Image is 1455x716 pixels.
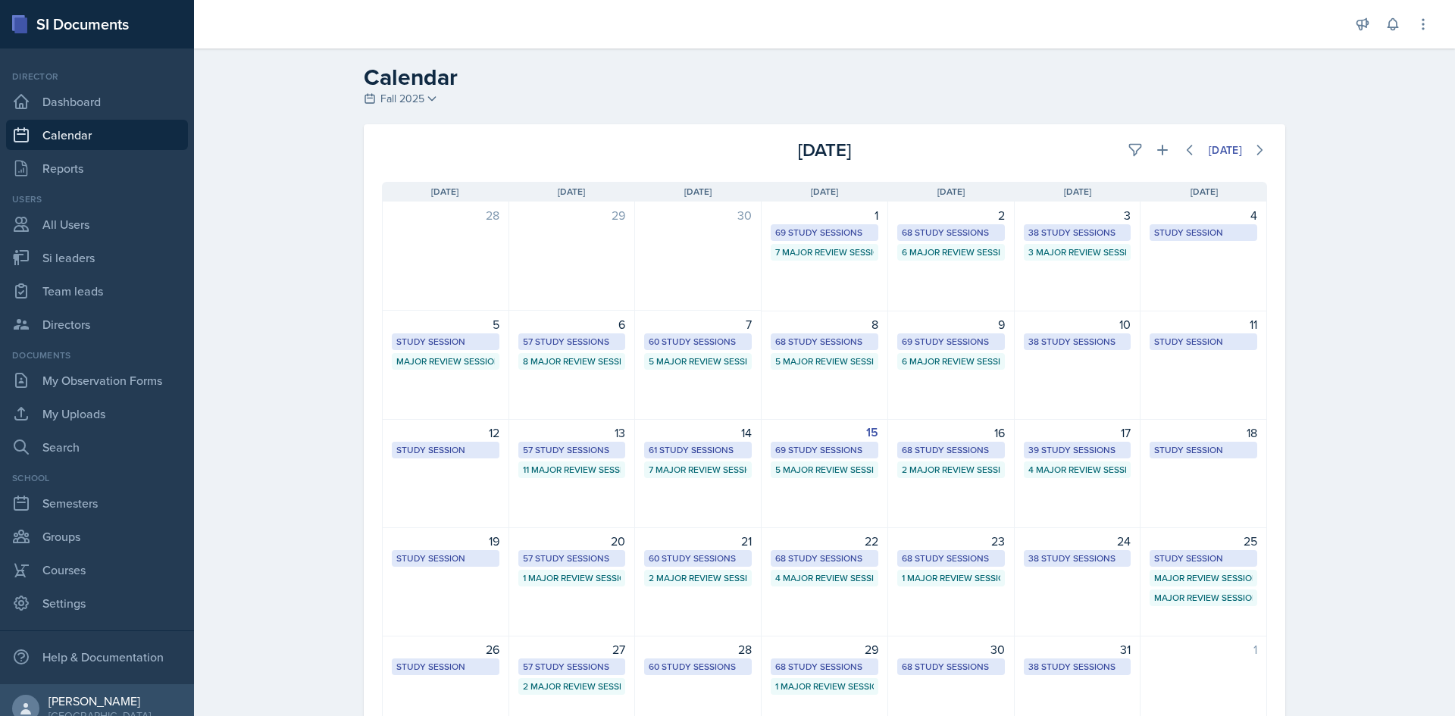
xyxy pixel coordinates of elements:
[48,693,151,708] div: [PERSON_NAME]
[775,335,874,349] div: 68 Study Sessions
[771,532,878,550] div: 22
[902,245,1000,259] div: 6 Major Review Sessions
[431,185,458,199] span: [DATE]
[1154,443,1253,457] div: Study Session
[1150,206,1257,224] div: 4
[1024,424,1131,442] div: 17
[380,91,424,107] span: Fall 2025
[1028,335,1127,349] div: 38 Study Sessions
[902,335,1000,349] div: 69 Study Sessions
[558,185,585,199] span: [DATE]
[644,532,752,550] div: 21
[396,355,495,368] div: Major Review Session
[6,521,188,552] a: Groups
[6,488,188,518] a: Semesters
[775,571,874,585] div: 4 Major Review Sessions
[6,642,188,672] div: Help & Documentation
[392,424,499,442] div: 12
[6,209,188,239] a: All Users
[649,552,747,565] div: 60 Study Sessions
[6,399,188,429] a: My Uploads
[937,185,965,199] span: [DATE]
[775,660,874,674] div: 68 Study Sessions
[6,349,188,362] div: Documents
[1154,552,1253,565] div: Study Session
[6,86,188,117] a: Dashboard
[771,315,878,333] div: 8
[771,424,878,442] div: 15
[396,660,495,674] div: Study Session
[1024,640,1131,658] div: 31
[1064,185,1091,199] span: [DATE]
[6,276,188,306] a: Team leads
[775,463,874,477] div: 5 Major Review Sessions
[902,226,1000,239] div: 68 Study Sessions
[523,355,621,368] div: 8 Major Review Sessions
[811,185,838,199] span: [DATE]
[677,136,972,164] div: [DATE]
[396,335,495,349] div: Study Session
[1028,245,1127,259] div: 3 Major Review Sessions
[775,680,874,693] div: 1 Major Review Session
[902,463,1000,477] div: 2 Major Review Sessions
[1154,591,1253,605] div: Major Review Session
[6,432,188,462] a: Search
[1154,226,1253,239] div: Study Session
[6,192,188,206] div: Users
[1028,226,1127,239] div: 38 Study Sessions
[518,315,626,333] div: 6
[1028,443,1127,457] div: 39 Study Sessions
[6,309,188,339] a: Directors
[6,242,188,273] a: Si leaders
[1024,315,1131,333] div: 10
[523,680,621,693] div: 2 Major Review Sessions
[897,640,1005,658] div: 30
[1150,315,1257,333] div: 11
[523,552,621,565] div: 57 Study Sessions
[771,206,878,224] div: 1
[644,315,752,333] div: 7
[396,552,495,565] div: Study Session
[1199,137,1252,163] button: [DATE]
[523,443,621,457] div: 57 Study Sessions
[6,153,188,183] a: Reports
[902,552,1000,565] div: 68 Study Sessions
[518,206,626,224] div: 29
[775,355,874,368] div: 5 Major Review Sessions
[649,571,747,585] div: 2 Major Review Sessions
[518,640,626,658] div: 27
[392,206,499,224] div: 28
[1154,571,1253,585] div: Major Review Session
[897,532,1005,550] div: 23
[396,443,495,457] div: Study Session
[6,471,188,485] div: School
[902,443,1000,457] div: 68 Study Sessions
[897,315,1005,333] div: 9
[644,640,752,658] div: 28
[518,424,626,442] div: 13
[392,640,499,658] div: 26
[523,335,621,349] div: 57 Study Sessions
[649,443,747,457] div: 61 Study Sessions
[649,335,747,349] div: 60 Study Sessions
[1024,532,1131,550] div: 24
[392,315,499,333] div: 5
[1154,335,1253,349] div: Study Session
[6,120,188,150] a: Calendar
[364,64,1285,91] h2: Calendar
[6,365,188,396] a: My Observation Forms
[1028,660,1127,674] div: 38 Study Sessions
[523,571,621,585] div: 1 Major Review Session
[644,206,752,224] div: 30
[897,206,1005,224] div: 2
[649,355,747,368] div: 5 Major Review Sessions
[1028,552,1127,565] div: 38 Study Sessions
[1028,463,1127,477] div: 4 Major Review Sessions
[392,532,499,550] div: 19
[902,660,1000,674] div: 68 Study Sessions
[1209,144,1242,156] div: [DATE]
[649,463,747,477] div: 7 Major Review Sessions
[775,552,874,565] div: 68 Study Sessions
[1024,206,1131,224] div: 3
[523,463,621,477] div: 11 Major Review Sessions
